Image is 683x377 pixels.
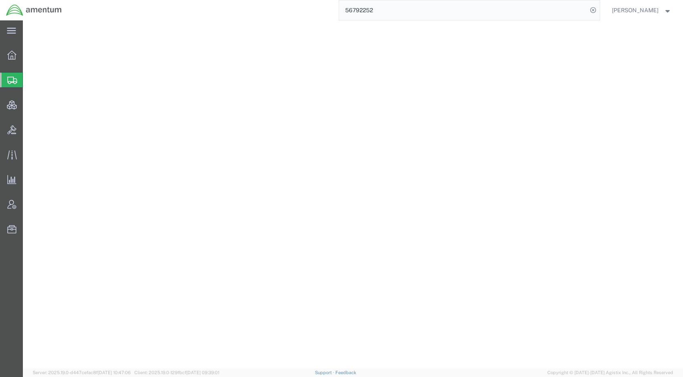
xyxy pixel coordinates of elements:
[23,20,683,368] iframe: FS Legacy Container
[6,4,62,16] img: logo
[339,0,587,20] input: Search for shipment number, reference number
[186,370,219,375] span: [DATE] 09:39:01
[335,370,356,375] a: Feedback
[33,370,131,375] span: Server: 2025.19.0-d447cefac8f
[547,369,673,376] span: Copyright © [DATE]-[DATE] Agistix Inc., All Rights Reserved
[134,370,219,375] span: Client: 2025.19.0-129fbcf
[98,370,131,375] span: [DATE] 10:47:06
[315,370,335,375] a: Support
[612,5,672,15] button: [PERSON_NAME]
[612,6,658,15] span: Kent Gilman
